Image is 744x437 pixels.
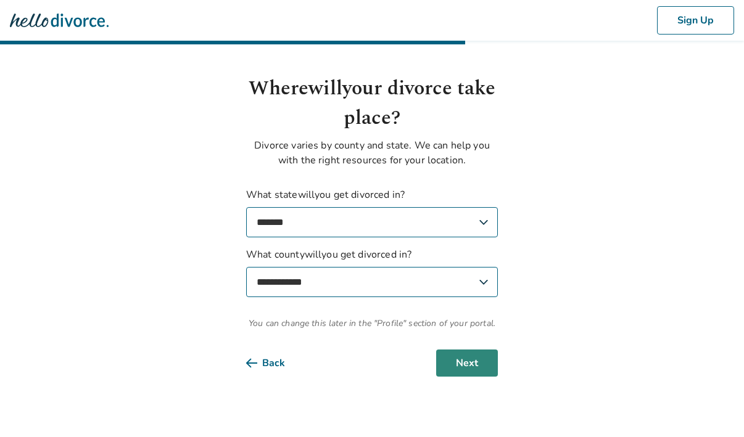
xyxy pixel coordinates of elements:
[246,349,305,377] button: Back
[246,207,498,237] select: What statewillyou get divorced in?
[246,138,498,168] p: Divorce varies by county and state. We can help you with the right resources for your location.
[246,267,498,297] select: What countywillyou get divorced in?
[10,8,109,33] img: Hello Divorce Logo
[246,247,498,297] label: What county will you get divorced in?
[436,349,498,377] button: Next
[246,74,498,133] h1: Where will your divorce take place?
[682,378,744,437] iframe: Chat Widget
[657,6,734,35] button: Sign Up
[246,317,498,330] span: You can change this later in the "Profile" section of your portal.
[246,187,498,237] label: What state will you get divorced in?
